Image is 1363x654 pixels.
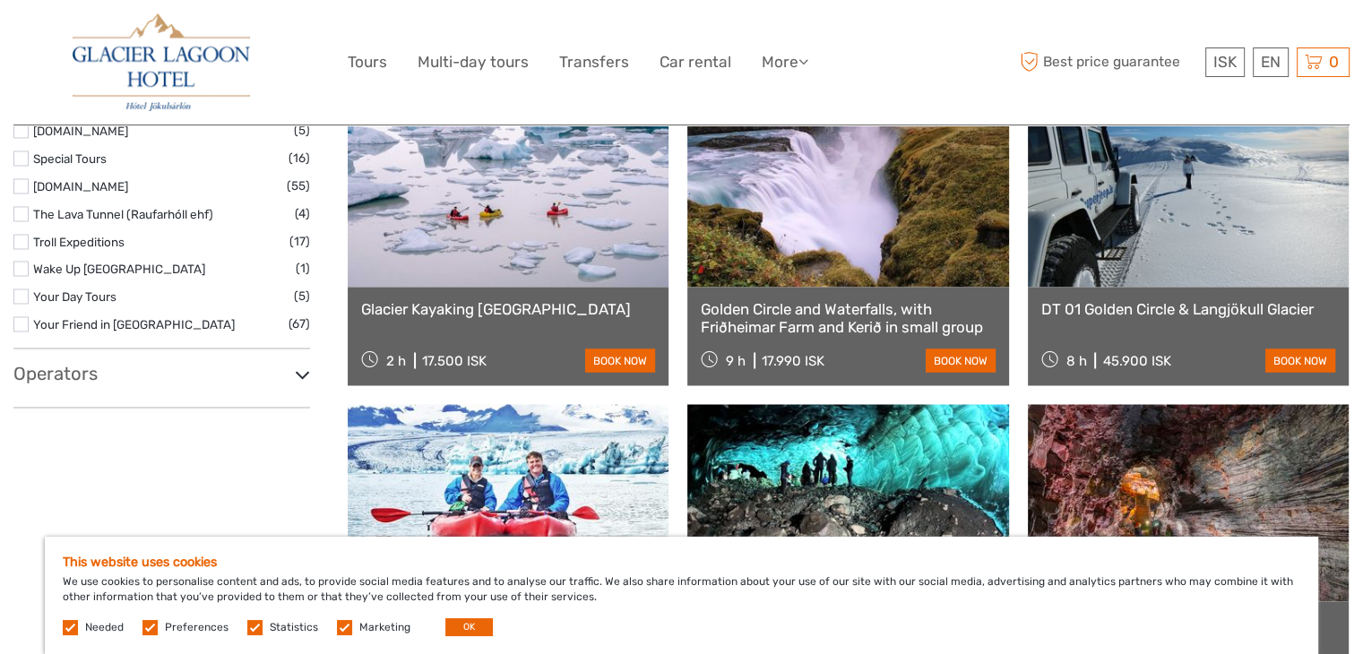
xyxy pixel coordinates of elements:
a: Glacier Kayaking [GEOGRAPHIC_DATA] [361,300,655,318]
div: 17.500 ISK [422,352,487,368]
label: Preferences [165,620,229,635]
a: [DOMAIN_NAME] [33,179,128,194]
a: book now [926,349,996,372]
a: More [762,49,808,75]
a: Golden Circle and Waterfalls, with Friðheimar Farm and Kerið in small group [701,300,995,337]
span: (4) [295,203,310,224]
a: Your Day Tours [33,289,116,304]
span: (1) [296,258,310,279]
a: Troll Expeditions [33,235,125,249]
button: Open LiveChat chat widget [206,28,228,49]
a: Wake Up [GEOGRAPHIC_DATA] [33,262,205,276]
div: EN [1253,47,1289,77]
span: 0 [1326,53,1341,71]
span: 2 h [386,352,406,368]
a: book now [1265,349,1335,372]
h3: Operators [13,362,310,383]
span: (17) [289,231,310,252]
p: We're away right now. Please check back later! [25,31,203,46]
button: OK [445,618,493,636]
span: (5) [294,286,310,306]
label: Marketing [359,620,410,635]
a: book now [585,349,655,372]
span: Best price guarantee [1015,47,1201,77]
span: (5) [294,120,310,141]
img: 2790-86ba44ba-e5e5-4a53-8ab7-28051417b7bc_logo_big.jpg [73,13,250,111]
a: Transfers [559,49,629,75]
span: 8 h [1065,352,1086,368]
a: The Lava Tunnel (Raufarhóll ehf) [33,207,213,221]
a: DT 01 Golden Circle & Langjökull Glacier [1041,300,1335,318]
div: We use cookies to personalise content and ads, to provide social media features and to analyse ou... [45,537,1318,654]
label: Statistics [270,620,318,635]
a: Your Friend in [GEOGRAPHIC_DATA] [33,317,235,331]
span: 9 h [726,352,746,368]
span: ISK [1213,53,1237,71]
h5: This website uses cookies [63,555,1300,570]
span: (55) [287,176,310,196]
label: Needed [85,620,124,635]
div: 17.990 ISK [762,352,824,368]
span: (67) [289,314,310,334]
a: Tours [348,49,387,75]
div: 45.900 ISK [1102,352,1170,368]
a: [DOMAIN_NAME] [33,124,128,138]
span: (16) [289,148,310,168]
a: Car rental [660,49,731,75]
a: Special Tours [33,151,107,166]
a: Multi-day tours [418,49,529,75]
